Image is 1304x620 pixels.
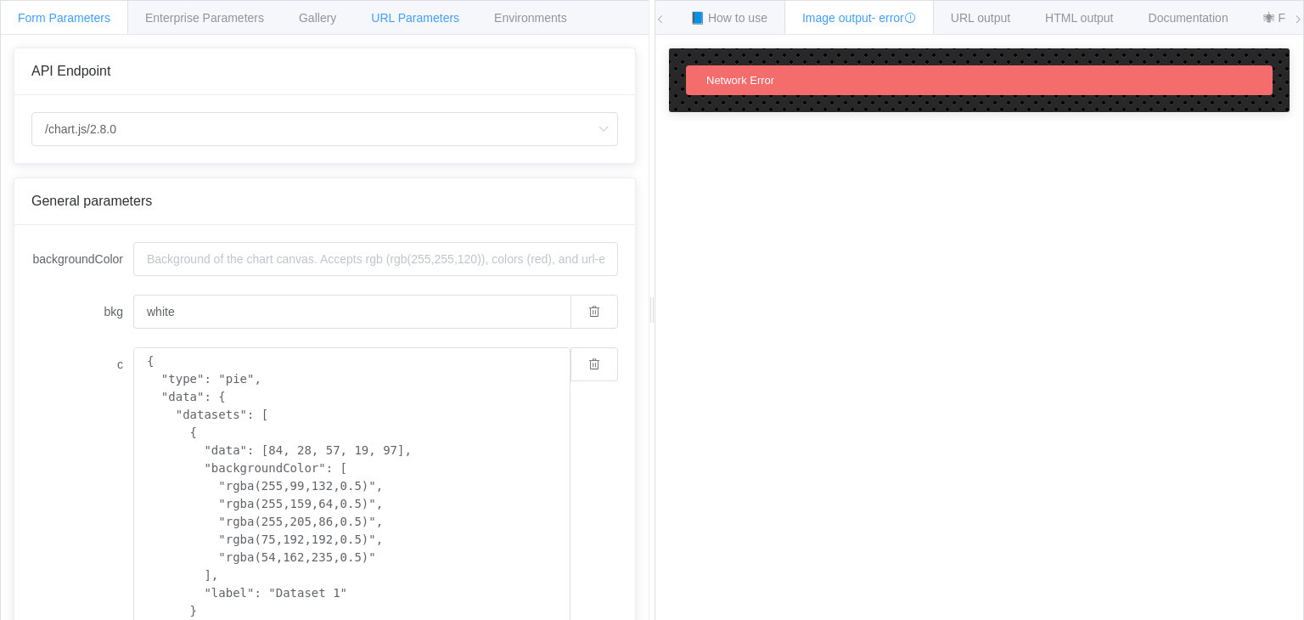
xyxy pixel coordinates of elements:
span: API Endpoint [31,64,110,78]
span: Enterprise Parameters [145,11,264,25]
input: Background of the chart canvas. Accepts rgb (rgb(255,255,120)), colors (red), and url-encoded hex... [133,295,570,329]
span: URL output [951,11,1010,25]
span: Form Parameters [18,11,110,25]
span: General parameters [31,194,152,208]
span: Gallery [299,11,336,25]
input: Background of the chart canvas. Accepts rgb (rgb(255,255,120)), colors (red), and url-encoded hex... [133,242,618,276]
span: - error [872,11,916,25]
span: Image output [802,11,916,25]
span: Documentation [1149,11,1228,25]
label: c [31,347,133,381]
span: 📘 How to use [690,11,767,25]
span: URL Parameters [371,11,459,25]
label: backgroundColor [31,242,133,276]
label: bkg [31,295,133,329]
span: HTML output [1045,11,1113,25]
span: Network Error [706,74,774,87]
span: Environments [494,11,567,25]
input: Select [31,112,618,146]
